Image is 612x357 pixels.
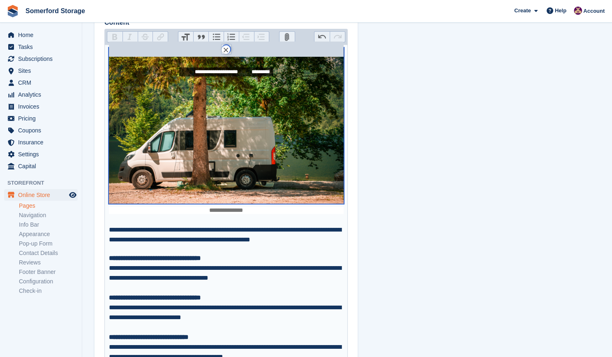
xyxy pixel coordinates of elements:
span: Account [583,7,605,15]
a: menu [4,89,78,100]
button: Strikethrough [138,32,153,42]
span: Subscriptions [18,53,67,65]
span: CRM [18,77,67,88]
a: menu [4,137,78,148]
button: Increase Level [254,32,269,42]
a: Info Bar [19,221,78,229]
span: Storefront [7,179,82,187]
a: menu [4,113,78,124]
a: Pages [19,202,78,210]
a: Configuration [19,278,78,285]
span: Online Store [18,189,67,201]
img: stora-icon-8386f47178a22dfd0bd8f6a31ec36ba5ce8667c1dd55bd0f319d3a0aa187defe.svg [7,5,19,17]
a: menu [4,77,78,88]
a: menu [4,125,78,136]
button: Heading [178,32,194,42]
a: menu [4,160,78,172]
a: menu [4,53,78,65]
button: Redo [330,32,345,42]
a: menu [4,41,78,53]
button: Numbers [224,32,239,42]
a: Somerford Storage [22,4,88,18]
a: Contact Details [19,249,78,257]
a: menu [4,29,78,41]
button: Bullets [208,32,224,42]
a: menu [4,65,78,76]
a: menu [4,189,78,201]
span: Sites [18,65,67,76]
img: Andrea Lustre [574,7,582,15]
button: Quote [193,32,208,42]
a: Appearance [19,230,78,238]
span: Capital [18,160,67,172]
span: Home [18,29,67,41]
a: Navigation [19,211,78,219]
img: CARAVAN%20MOTORHOME.png [109,48,344,204]
span: Help [555,7,566,15]
button: Undo [314,32,330,42]
a: menu [4,101,78,112]
span: Coupons [18,125,67,136]
span: Create [514,7,531,15]
a: menu [4,148,78,160]
span: Settings [18,148,67,160]
a: Footer Banner [19,268,78,276]
a: Preview store [68,190,78,200]
button: Italic [122,32,138,42]
span: Insurance [18,137,67,148]
a: Reviews [19,259,78,267]
label: Content [104,18,348,28]
span: Analytics [18,89,67,100]
span: Pricing [18,113,67,124]
a: Pop-up Form [19,240,78,248]
button: Attach Files [279,32,295,42]
a: Check-in [19,287,78,295]
span: Tasks [18,41,67,53]
span: Invoices [18,101,67,112]
button: Bold [107,32,122,42]
button: Link [152,32,168,42]
button: Decrease Level [239,32,254,42]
